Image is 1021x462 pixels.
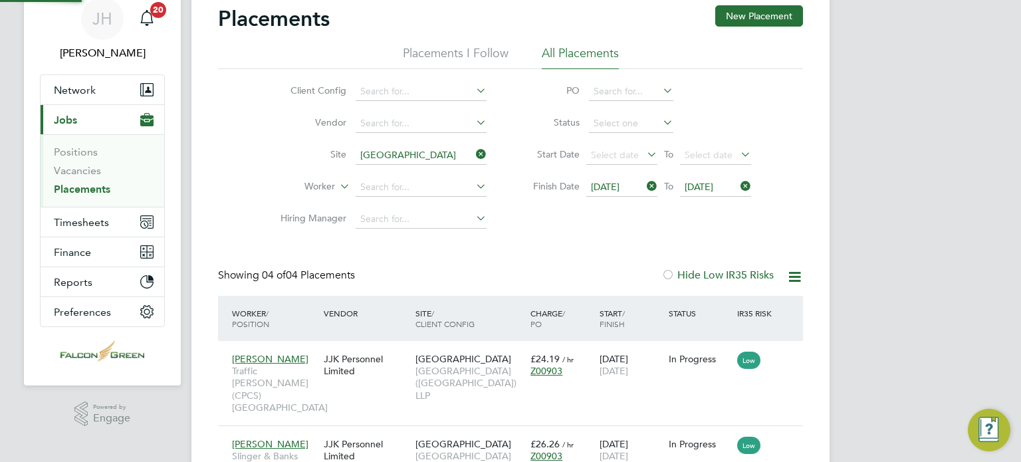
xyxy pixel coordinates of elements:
[270,148,346,160] label: Site
[562,354,574,364] span: / hr
[54,306,111,318] span: Preferences
[737,352,760,369] span: Low
[320,346,412,384] div: JJK Personnel Limited
[403,45,509,69] li: Placements I Follow
[229,346,803,357] a: [PERSON_NAME]Traffic [PERSON_NAME] (CPCS) [GEOGRAPHIC_DATA]JJK Personnel Limited[GEOGRAPHIC_DATA]...
[41,134,164,207] div: Jobs
[660,146,677,163] span: To
[40,340,165,362] a: Go to home page
[232,438,308,450] span: [PERSON_NAME]
[600,365,628,377] span: [DATE]
[262,269,286,282] span: 04 of
[41,105,164,134] button: Jobs
[320,301,412,325] div: Vendor
[40,45,165,61] span: John Hearty
[41,207,164,237] button: Timesheets
[600,450,628,462] span: [DATE]
[591,181,620,193] span: [DATE]
[660,177,677,195] span: To
[530,353,560,365] span: £24.19
[685,149,733,161] span: Select date
[54,146,98,158] a: Positions
[596,346,665,384] div: [DATE]
[356,210,487,229] input: Search for...
[968,409,1010,451] button: Engage Resource Center
[356,114,487,133] input: Search for...
[54,114,77,126] span: Jobs
[232,308,269,329] span: / Position
[542,45,619,69] li: All Placements
[54,164,101,177] a: Vacancies
[270,116,346,128] label: Vendor
[150,2,166,18] span: 20
[229,431,803,442] a: [PERSON_NAME]Slinger & Banks Person (Zone 1)JJK Personnel Limited[GEOGRAPHIC_DATA][GEOGRAPHIC_DAT...
[74,402,131,427] a: Powered byEngage
[54,84,96,96] span: Network
[520,148,580,160] label: Start Date
[356,178,487,197] input: Search for...
[589,82,673,101] input: Search for...
[218,5,330,32] h2: Placements
[270,212,346,224] label: Hiring Manager
[92,10,112,27] span: JH
[356,146,487,165] input: Search for...
[218,269,358,283] div: Showing
[356,82,487,101] input: Search for...
[54,183,110,195] a: Placements
[665,301,735,325] div: Status
[41,75,164,104] button: Network
[527,301,596,336] div: Charge
[41,297,164,326] button: Preferences
[262,269,355,282] span: 04 Placements
[41,267,164,296] button: Reports
[715,5,803,27] button: New Placement
[530,308,565,329] span: / PO
[600,308,625,329] span: / Finish
[54,216,109,229] span: Timesheets
[520,116,580,128] label: Status
[41,237,164,267] button: Finance
[415,438,511,450] span: [GEOGRAPHIC_DATA]
[562,439,574,449] span: / hr
[232,365,317,413] span: Traffic [PERSON_NAME] (CPCS) [GEOGRAPHIC_DATA]
[415,365,524,402] span: [GEOGRAPHIC_DATA] ([GEOGRAPHIC_DATA]) LLP
[412,301,527,336] div: Site
[589,114,673,133] input: Select one
[93,413,130,424] span: Engage
[54,276,92,289] span: Reports
[520,84,580,96] label: PO
[685,181,713,193] span: [DATE]
[669,438,731,450] div: In Progress
[229,301,320,336] div: Worker
[415,308,475,329] span: / Client Config
[60,340,144,362] img: falcongreen-logo-retina.png
[520,180,580,192] label: Finish Date
[232,353,308,365] span: [PERSON_NAME]
[415,353,511,365] span: [GEOGRAPHIC_DATA]
[669,353,731,365] div: In Progress
[596,301,665,336] div: Start
[530,450,562,462] span: Z00903
[259,180,335,193] label: Worker
[734,301,780,325] div: IR35 Risk
[530,438,560,450] span: £26.26
[661,269,774,282] label: Hide Low IR35 Risks
[737,437,760,454] span: Low
[270,84,346,96] label: Client Config
[591,149,639,161] span: Select date
[530,365,562,377] span: Z00903
[54,246,91,259] span: Finance
[93,402,130,413] span: Powered by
